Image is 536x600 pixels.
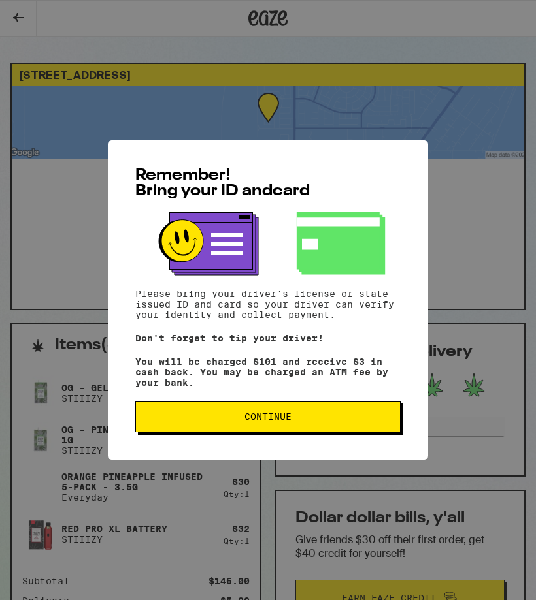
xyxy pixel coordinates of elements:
p: You will be charged $101 and receive $3 in cash back. You may be charged an ATM fee by your bank. [135,356,401,388]
span: Continue [244,412,292,421]
p: Don't forget to tip your driver! [135,333,401,343]
p: Please bring your driver's license or state issued ID and card so your driver can verify your ide... [135,289,401,320]
span: Remember! Bring your ID and card [135,168,310,199]
button: Continue [135,401,401,432]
